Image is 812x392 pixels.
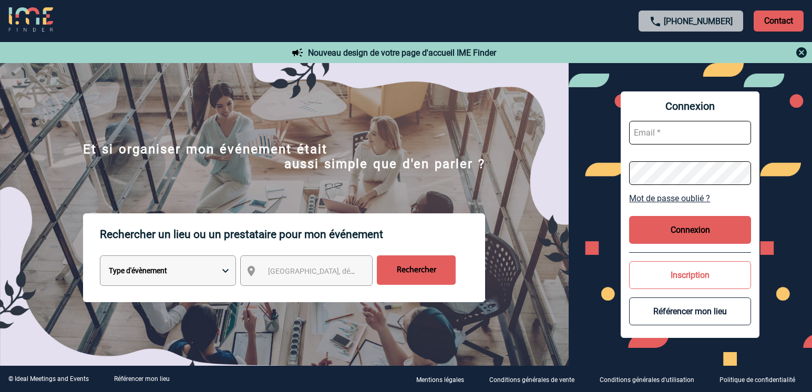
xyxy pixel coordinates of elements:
a: Mentions légales [408,374,481,384]
p: Politique de confidentialité [720,376,795,384]
a: Conditions générales d'utilisation [591,374,711,384]
span: Connexion [629,100,751,112]
button: Connexion [629,216,751,244]
a: Conditions générales de vente [481,374,591,384]
a: Référencer mon lieu [114,375,170,383]
span: [GEOGRAPHIC_DATA], département, région... [268,267,414,275]
a: Mot de passe oublié ? [629,193,751,203]
input: Email * [629,121,751,145]
img: call-24-px.png [649,15,662,28]
button: Inscription [629,261,751,289]
p: Contact [754,11,804,32]
div: © Ideal Meetings and Events [8,375,89,383]
p: Conditions générales d'utilisation [600,376,694,384]
button: Référencer mon lieu [629,297,751,325]
a: [PHONE_NUMBER] [664,16,733,26]
a: Politique de confidentialité [711,374,812,384]
input: Rechercher [377,255,456,285]
p: Rechercher un lieu ou un prestataire pour mon événement [100,213,485,255]
p: Conditions générales de vente [489,376,574,384]
p: Mentions légales [416,376,464,384]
